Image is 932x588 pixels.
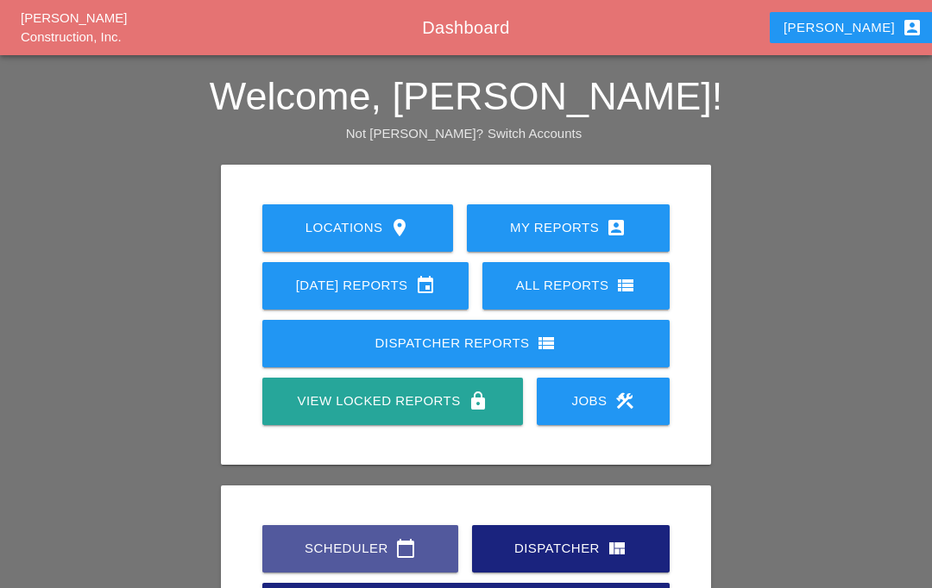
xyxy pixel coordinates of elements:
[784,17,923,38] div: [PERSON_NAME]
[472,525,670,572] a: Dispatcher
[468,391,488,411] i: lock
[500,538,642,559] div: Dispatcher
[488,126,582,141] a: Switch Accounts
[21,10,127,45] a: [PERSON_NAME] Construction, Inc.
[262,525,458,572] a: Scheduler
[467,204,670,252] a: My Reports
[262,204,453,252] a: Locations
[290,538,431,559] div: Scheduler
[422,18,509,37] span: Dashboard
[537,378,670,425] a: Jobs
[536,333,557,353] i: view_list
[290,275,441,296] div: [DATE] Reports
[389,217,410,238] i: location_on
[395,538,416,559] i: calendar_today
[564,391,642,411] div: Jobs
[614,391,635,411] i: construction
[482,262,670,310] a: All Reports
[607,538,627,559] i: view_quilt
[902,17,923,38] i: account_box
[615,275,636,296] i: view_list
[290,217,425,238] div: Locations
[290,391,495,411] div: View Locked Reports
[415,275,436,296] i: event
[510,275,642,296] div: All Reports
[606,217,627,238] i: account_box
[290,333,642,353] div: Dispatcher Reports
[494,217,642,238] div: My Reports
[346,126,483,141] span: Not [PERSON_NAME]?
[262,320,670,367] a: Dispatcher Reports
[262,378,523,425] a: View Locked Reports
[262,262,469,310] a: [DATE] Reports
